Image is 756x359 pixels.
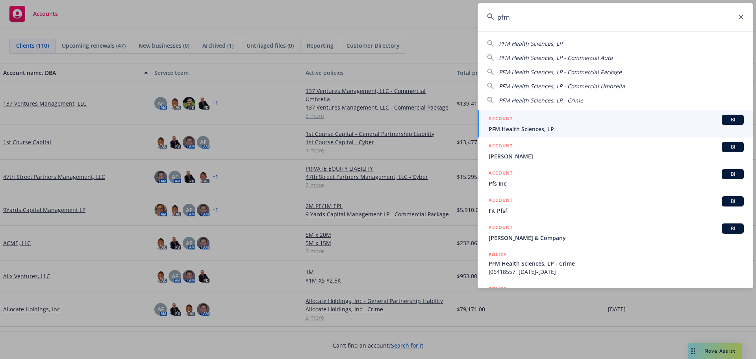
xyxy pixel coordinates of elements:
input: Search... [478,3,753,31]
span: Fit Pfsf [489,206,744,215]
h5: POLICY [489,285,507,292]
span: BI [725,143,741,151]
a: ACCOUNTBIPFM Health Sciences, LP [478,110,753,138]
a: ACCOUNTBI[PERSON_NAME] & Company [478,219,753,246]
span: BI [725,225,741,232]
span: PFM Health Sciences, LP - Crime [489,259,744,268]
h5: POLICY [489,251,507,259]
span: PFM Health Sciences, LP - Crime [499,97,583,104]
span: PFM Health Sciences, LP - Commercial Auto [499,54,613,61]
span: J06418557, [DATE]-[DATE] [489,268,744,276]
span: Pfs Inc [489,179,744,188]
span: BI [725,198,741,205]
h5: ACCOUNT [489,223,513,233]
h5: ACCOUNT [489,169,513,179]
a: ACCOUNTBIPfs Inc [478,165,753,192]
span: PFM Health Sciences, LP [499,40,562,47]
a: ACCOUNTBIFit Pfsf [478,192,753,219]
span: PFM Health Sciences, LP [489,125,744,133]
h5: ACCOUNT [489,115,513,124]
span: [PERSON_NAME] & Company [489,234,744,242]
span: BI [725,116,741,123]
span: PFM Health Sciences, LP - Commercial Package [499,68,622,76]
span: [PERSON_NAME] [489,152,744,160]
a: POLICY [478,280,753,314]
a: ACCOUNTBI[PERSON_NAME] [478,138,753,165]
span: PFM Health Sciences, LP - Commercial Umbrella [499,82,625,90]
a: POLICYPFM Health Sciences, LP - CrimeJ06418557, [DATE]-[DATE] [478,246,753,280]
h5: ACCOUNT [489,196,513,206]
span: BI [725,171,741,178]
h5: ACCOUNT [489,142,513,151]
